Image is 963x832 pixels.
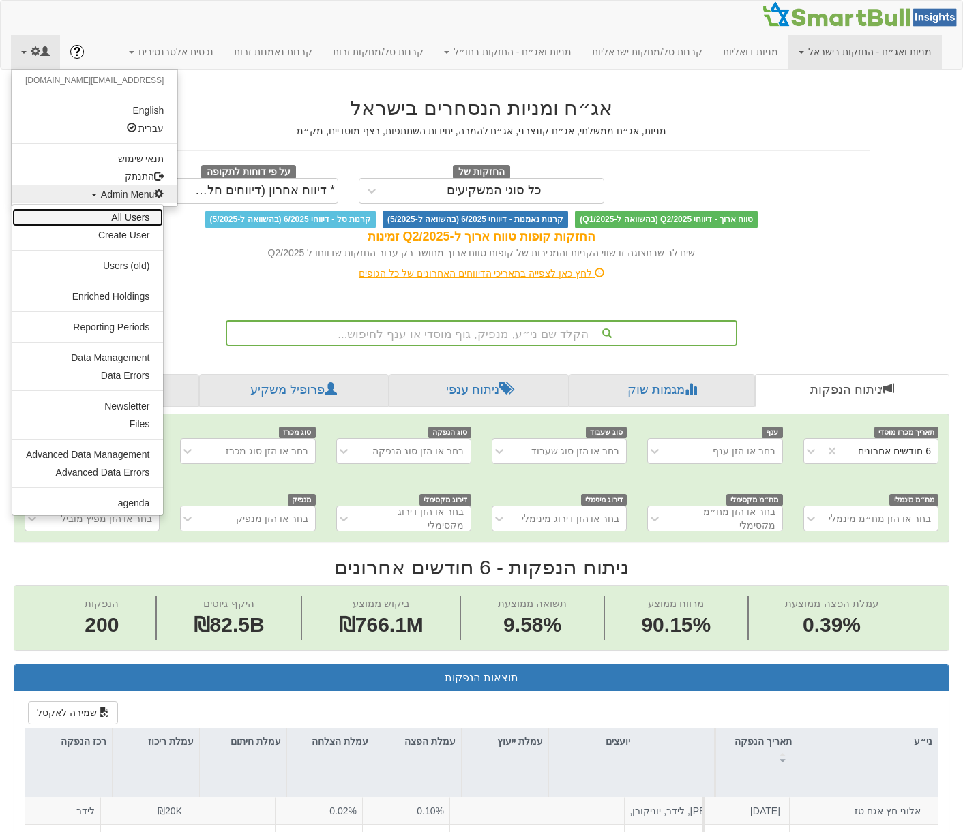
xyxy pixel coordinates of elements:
[498,598,567,609] span: תשואה ממוצעת
[383,211,568,228] span: קרנות נאמנות - דיווחי 6/2025 (בהשוואה ל-5/2025)
[201,165,296,180] span: על פי דוחות לתקופה
[549,728,636,754] div: יועצים
[755,374,949,407] a: ניתוח הנפקות
[648,598,704,609] span: מרווח ממוצע
[12,257,163,275] a: Users (old)
[569,374,755,407] a: מגמות שוק
[194,613,265,636] span: ₪82.5B
[12,288,163,305] a: Enriched Holdings
[389,374,569,407] a: ניתוח ענפי
[25,728,112,754] div: רכז הנפקה
[28,701,118,724] button: שמירה לאקסל
[93,228,870,246] div: החזקות קופות טווח ארוך ל-Q2/2025 זמינות
[434,35,582,69] a: מניות ואג״ח - החזקות בחו״ל
[889,494,938,506] span: מח״מ מינמלי
[713,444,775,458] div: בחר או הזן ענף
[636,728,786,754] div: מפיצי משנה
[641,611,711,640] span: 90.15%
[12,397,163,415] a: Newsletter
[801,728,938,754] div: ני״ע
[93,126,870,136] h5: מניות, אג״ח ממשלתי, אג״ח קונצרני, אג״ח להמרה, יחידות השתתפות, רצף מוסדיים, מק״מ
[12,415,163,433] a: Files
[288,494,316,506] span: מנפיק
[582,35,713,69] a: קרנות סל/מחקות ישראליות
[119,35,224,69] a: נכסים אלטרנטיבים
[12,209,163,226] a: All Users
[12,226,163,244] a: Create User
[85,598,119,609] span: הנפקות
[12,446,163,463] a: Advanced Data Management
[25,672,938,684] h3: תוצאות הנפקות
[12,168,177,185] a: התנתק
[12,150,177,168] a: תנאי שימוש
[203,598,254,609] span: היקף גיוסים
[12,185,177,203] a: Admin Menu
[453,165,510,180] span: החזקות של
[716,728,801,770] div: תאריך הנפקה
[236,512,308,525] div: בחר או הזן מנפיק
[630,804,769,818] div: [PERSON_NAME], לידר, יוניקורן, קומפאס רוז, י.א.צ השקעות
[713,35,788,69] a: מניות דואליות
[726,494,783,506] span: מח״מ מקסימלי
[12,367,163,384] a: Data Errors
[101,189,164,200] span: Admin Menu
[874,427,938,438] span: תאריך מכרז מוסדי
[14,556,949,579] h2: ניתוח הנפקות - 6 חודשים אחרונים
[368,804,444,818] div: 0.10%
[498,611,567,640] span: 9.58%
[462,728,548,754] div: עמלת ייעוץ
[12,463,163,481] a: Advanced Data Errors
[858,444,931,458] div: 6 חודשים אחרונים
[224,35,323,69] a: קרנות נאמנות זרות
[522,512,620,525] div: בחר או הזן דירוג מינימלי
[785,598,878,609] span: עמלת הפצה ממוצעת
[281,804,357,818] div: 0.02%
[586,427,627,438] span: סוג שעבוד
[531,444,620,458] div: בחר או הזן סוג שעבוד
[200,728,286,754] div: עמלת חיתום
[199,374,389,407] a: פרופיל משקיע
[279,427,316,438] span: סוג מכרז
[670,505,775,532] div: בחר או הזן מח״מ מקסימלי
[73,45,80,59] span: ?
[93,246,870,260] div: שים לב שבתצוגה זו שווי הקניות והמכירות של קופות טווח ארוך מחושב רק עבור החזקות שדווחו ל Q2/2025
[795,804,921,818] div: אלוני חץ אגח טז
[61,512,153,525] div: בחר או הזן מפיץ מוביל
[829,512,931,525] div: בחר או הזן מח״מ מינמלי
[12,204,164,516] ul: Admin Menu
[428,427,472,438] span: סוג הנפקה
[762,1,962,28] img: Smartbull
[575,211,758,228] span: טווח ארוך - דיווחי Q2/2025 (בהשוואה ל-Q1/2025)
[93,97,870,119] h2: אג״ח ומניות הנסחרים בישראל
[83,266,880,280] div: לחץ כאן לצפייה בתאריכי הדיווחים האחרונים של כל הגופים
[205,211,376,228] span: קרנות סל - דיווחי 6/2025 (בהשוואה ל-5/2025)
[372,444,464,458] div: בחר או הזן סוג הנפקה
[374,728,461,754] div: עמלת הפצה
[323,35,434,69] a: קרנות סל/מחקות זרות
[581,494,627,506] span: דירוג מינימלי
[226,444,308,458] div: בחר או הזן סוג מכרז
[60,35,94,69] a: ?
[227,322,736,345] div: הקלד שם ני״ע, מנפיק, גוף מוסדי או ענף לחיפוש...
[359,505,464,532] div: בחר או הזן דירוג מקסימלי
[709,804,780,818] div: [DATE]
[113,728,199,754] div: עמלת ריכוז
[12,494,163,512] a: agenda
[339,613,424,636] span: ₪766.1M
[188,184,336,198] div: * דיווח אחרון (דיווחים חלקיים)
[85,611,119,640] span: 200
[353,598,410,609] span: ביקוש ממוצע
[20,804,95,818] div: לידר
[12,318,163,336] a: Reporting Periods
[785,611,878,640] span: 0.39%
[12,119,177,137] a: עברית
[158,805,182,816] span: ₪20K
[12,102,177,119] a: English
[419,494,472,506] span: דירוג מקסימלי
[12,73,177,89] li: [EMAIL_ADDRESS][DOMAIN_NAME]
[12,349,163,367] a: Data Management
[447,184,542,198] div: כל סוגי המשקיעים
[788,35,942,69] a: מניות ואג״ח - החזקות בישראל
[287,728,374,754] div: עמלת הצלחה
[762,427,783,438] span: ענף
